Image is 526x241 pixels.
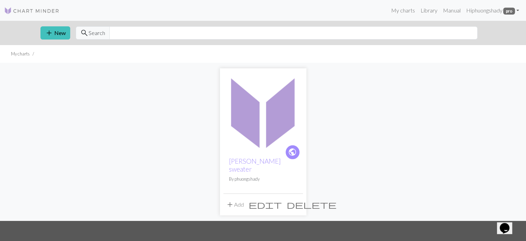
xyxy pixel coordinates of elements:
[285,145,300,160] a: public
[11,51,30,57] li: My charts
[229,157,281,173] a: [PERSON_NAME] sweater
[440,3,463,17] a: Manual
[388,3,418,17] a: My charts
[463,3,522,17] a: Hiphuongshady pro
[249,200,282,209] span: edit
[249,200,282,209] i: Edit
[288,147,297,157] span: public
[503,8,515,15] span: pro
[40,26,70,40] button: New
[89,29,105,37] span: Search
[246,198,284,211] button: Edit
[497,213,519,234] iframe: chat widget
[226,200,234,209] span: add
[80,28,89,38] span: search
[229,176,297,182] p: By phuongshady
[418,3,440,17] a: Library
[223,72,303,152] img: tyna sweater
[223,107,303,114] a: tyna sweater
[223,198,246,211] button: Add
[284,198,339,211] button: Delete
[287,200,336,209] span: delete
[288,145,297,159] i: public
[4,7,59,15] img: Logo
[45,28,53,38] span: add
